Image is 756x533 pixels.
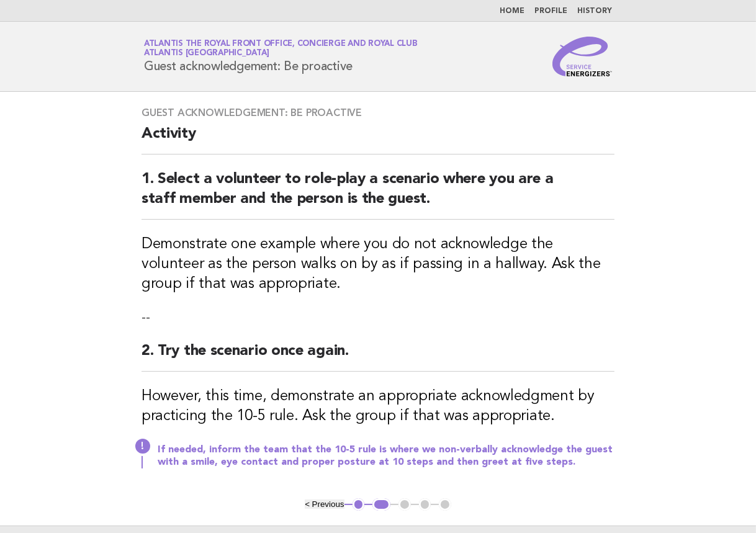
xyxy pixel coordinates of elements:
[305,499,344,509] button: < Previous
[142,169,614,220] h2: 1. Select a volunteer to role-play a scenario where you are a staff member and the person is the ...
[500,7,524,15] a: Home
[577,7,612,15] a: History
[158,444,614,468] p: If needed, inform the team that the 10-5 rule is where we non-verbally acknowledge the guest with...
[142,235,614,294] h3: Demonstrate one example where you do not acknowledge the volunteer as the person walks on by as i...
[144,40,418,73] h1: Guest acknowledgement: Be proactive
[144,40,418,57] a: Atlantis The Royal Front Office, Concierge and Royal ClubAtlantis [GEOGRAPHIC_DATA]
[552,37,612,76] img: Service Energizers
[142,107,614,119] h3: Guest acknowledgement: Be proactive
[142,124,614,155] h2: Activity
[142,387,614,426] h3: However, this time, demonstrate an appropriate acknowledgment by practicing the 10-5 rule. Ask th...
[142,309,614,326] p: --
[372,498,390,511] button: 2
[534,7,567,15] a: Profile
[353,498,365,511] button: 1
[142,341,614,372] h2: 2. Try the scenario once again.
[144,50,269,58] span: Atlantis [GEOGRAPHIC_DATA]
